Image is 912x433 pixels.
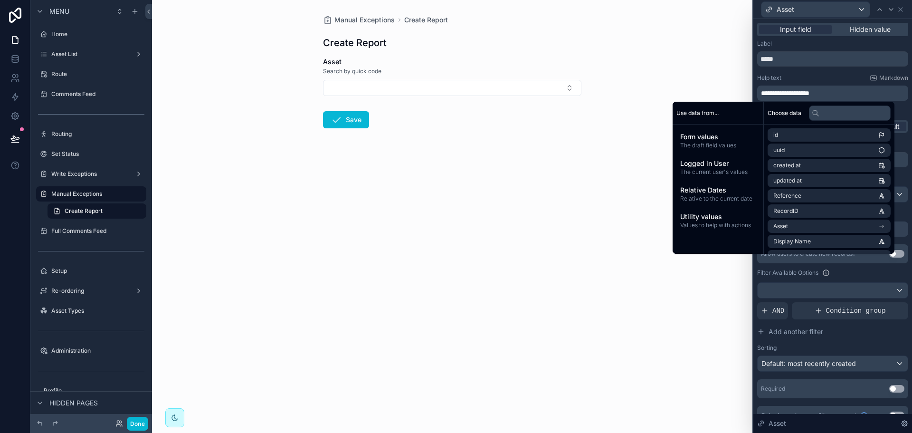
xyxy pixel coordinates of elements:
a: Write Exceptions [36,166,146,182]
span: Menu [49,7,69,16]
a: Full Comments Feed [36,223,146,239]
a: Comments Feed [36,87,146,102]
span: Choose data [768,109,801,117]
span: Default: most recently created [761,359,856,367]
span: Asset [769,419,786,428]
button: Save [323,111,369,128]
span: Hidden value [850,25,891,34]
button: Done [127,417,148,431]
span: Manual Exceptions [334,15,395,25]
span: Asset [777,5,794,14]
a: Routing [36,126,146,142]
button: Asset [761,1,870,18]
a: Setup [36,263,146,279]
label: Full Comments Feed [51,227,144,235]
label: Asset List [51,50,131,58]
label: Comments Feed [51,90,144,98]
span: Relative to the current date [680,195,756,202]
label: Route [51,70,144,78]
span: Input field [780,25,811,34]
a: Set Status [36,146,146,162]
a: Administration [36,343,146,358]
label: Home [51,30,144,38]
label: Profile [44,387,144,395]
span: Asset [323,58,342,66]
label: Label [757,40,772,48]
h1: Create Report [323,36,387,49]
a: Create Report [404,15,448,25]
label: Routing [51,130,144,138]
div: Allow users to create new records? [761,250,855,258]
a: Asset Types [36,303,146,318]
label: Write Exceptions [51,170,131,178]
a: Asset List [36,47,146,62]
span: Hidden pages [49,398,98,408]
label: Asset Types [51,307,144,315]
a: Profile [36,383,146,398]
span: Condition group [826,306,886,316]
span: Create Report [65,207,103,215]
label: Set Status [51,150,144,158]
a: Home [36,27,146,42]
label: Administration [51,347,144,355]
span: Use data from... [676,109,719,117]
div: Required [761,385,785,393]
div: scrollable content [673,125,763,237]
button: Default: most recently created [757,356,908,372]
span: Markdown [879,74,908,82]
label: Filter Available Options [757,269,818,277]
a: Re-ordering [36,283,146,298]
button: Add another filter [757,323,908,340]
a: Route [36,67,146,82]
span: Logged in User [680,159,756,168]
button: Select Button [323,80,581,96]
span: Relative Dates [680,185,756,195]
label: Help text [757,74,781,82]
span: Form values [680,132,756,142]
a: Markdown [870,74,908,82]
label: Setup [51,267,144,275]
span: Only show when conditions are met [761,412,856,419]
span: The current user's values [680,168,756,176]
span: AND [772,306,784,316]
span: The draft field values [680,142,756,149]
span: Utility values [680,212,756,221]
a: Manual Exceptions [36,186,146,202]
a: Manual Exceptions [323,15,395,25]
label: Sorting [757,344,777,352]
span: Add another filter [769,327,823,337]
label: Re-ordering [51,287,131,295]
div: scrollable content [757,86,908,101]
label: Manual Exceptions [51,190,141,198]
span: Search by quick code [323,67,381,75]
a: Create Report [47,203,146,219]
span: Values to help with actions [680,221,756,229]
